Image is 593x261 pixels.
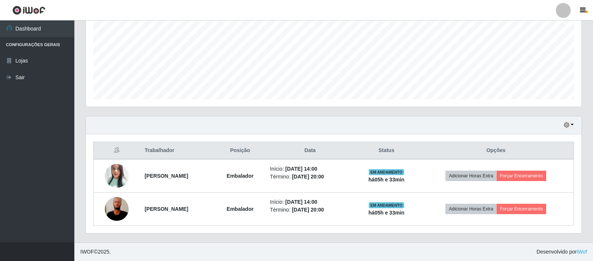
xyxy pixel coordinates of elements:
[445,204,496,214] button: Adicionar Horas Extra
[292,174,324,180] time: [DATE] 20:00
[265,142,355,159] th: Data
[215,142,265,159] th: Posição
[369,202,404,208] span: EM ANDAMENTO
[292,207,324,213] time: [DATE] 20:00
[497,171,547,181] button: Forçar Encerramento
[145,206,188,212] strong: [PERSON_NAME]
[369,169,404,175] span: EM ANDAMENTO
[140,142,215,159] th: Trabalhador
[12,6,45,15] img: CoreUI Logo
[105,162,129,190] img: 1748729241814.jpeg
[80,248,111,256] span: © 2025 .
[497,204,547,214] button: Forçar Encerramento
[227,173,254,179] strong: Embalador
[368,210,405,216] strong: há 05 h e 33 min
[536,248,587,256] span: Desenvolvido por
[270,198,350,206] li: Início:
[285,199,317,205] time: [DATE] 14:00
[355,142,418,159] th: Status
[145,173,188,179] strong: [PERSON_NAME]
[105,183,129,235] img: 1751591398028.jpeg
[80,249,94,255] span: IWOF
[270,206,350,214] li: Término:
[368,177,405,183] strong: há 05 h e 33 min
[577,249,587,255] a: iWof
[418,142,574,159] th: Opções
[285,166,317,172] time: [DATE] 14:00
[270,173,350,181] li: Término:
[445,171,496,181] button: Adicionar Horas Extra
[270,165,350,173] li: Início:
[227,206,254,212] strong: Embalador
